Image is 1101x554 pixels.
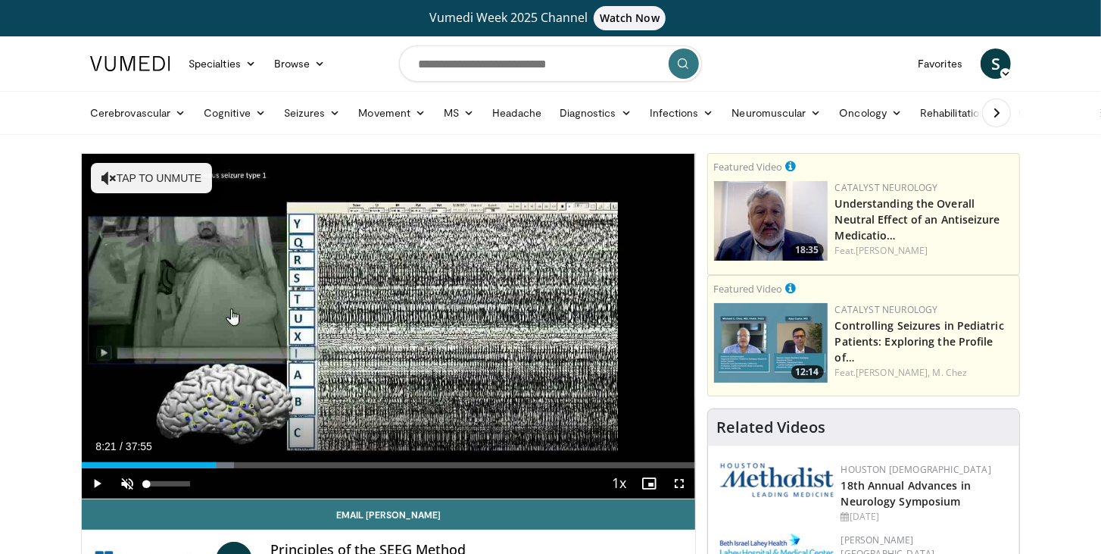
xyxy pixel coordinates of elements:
[82,499,695,530] a: Email [PERSON_NAME]
[835,196,1000,243] a: Understanding the Overall Neutral Effect of an Antiseizure Medicatio…
[641,98,723,128] a: Infections
[841,510,1007,524] div: [DATE]
[82,462,695,468] div: Progress Bar
[835,366,1013,380] div: Feat.
[791,365,824,379] span: 12:14
[717,418,826,437] h4: Related Videos
[714,303,828,383] img: 5e01731b-4d4e-47f8-b775-0c1d7f1e3c52.png.150x105_q85_crop-smart_upscale.jpg
[714,181,828,261] img: 01bfc13d-03a0-4cb7-bbaa-2eb0a1ecb046.png.150x105_q85_crop-smart_upscale.jpg
[82,154,695,499] video-js: Video Player
[429,9,672,26] span: Vumedi Week 2025 Channel
[82,468,112,499] button: Play
[195,98,275,128] a: Cognitive
[265,49,335,79] a: Browse
[95,440,116,452] span: 8:21
[594,6,666,30] span: Watch Now
[933,366,968,379] a: M. Chez
[126,440,152,452] span: 37:55
[604,468,635,499] button: Playback Rate
[714,282,783,296] small: Featured Video
[714,181,828,261] a: 18:35
[399,45,702,82] input: Search topics, interventions
[791,243,824,257] span: 18:35
[835,181,938,194] a: Catalyst Neurology
[179,49,265,79] a: Specialties
[911,98,994,128] a: Rehabilitation
[275,98,350,128] a: Seizures
[81,98,195,128] a: Cerebrovascular
[841,478,971,509] a: 18th Annual Advances in Neurology Symposium
[120,440,123,452] span: /
[720,463,834,497] img: 5e4488cc-e109-4a4e-9fd9-73bb9237ee91.png.150x105_q85_autocrop_double_scale_upscale_version-0.2.png
[90,56,170,71] img: VuMedi Logo
[714,303,828,383] a: 12:14
[831,98,912,128] a: Oncology
[635,468,665,499] button: Enable picture-in-picture mode
[435,98,483,128] a: MS
[483,98,550,128] a: Headache
[835,244,1013,258] div: Feat.
[723,98,831,128] a: Neuromuscular
[92,6,1009,30] a: Vumedi Week 2025 ChannelWatch Now
[856,366,930,379] a: [PERSON_NAME],
[112,468,142,499] button: Unmute
[714,160,783,174] small: Featured Video
[981,49,1011,79] a: S
[550,98,641,128] a: Diagnostics
[665,468,695,499] button: Fullscreen
[841,463,991,476] a: Houston [DEMOGRAPHIC_DATA]
[856,244,928,257] a: [PERSON_NAME]
[350,98,435,128] a: Movement
[91,163,212,193] button: Tap to unmute
[909,49,972,79] a: Favorites
[146,481,189,487] div: Volume Level
[835,303,938,316] a: Catalyst Neurology
[835,318,1004,365] a: Controlling Seizures in Pediatric Patients: Exploring the Profile of…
